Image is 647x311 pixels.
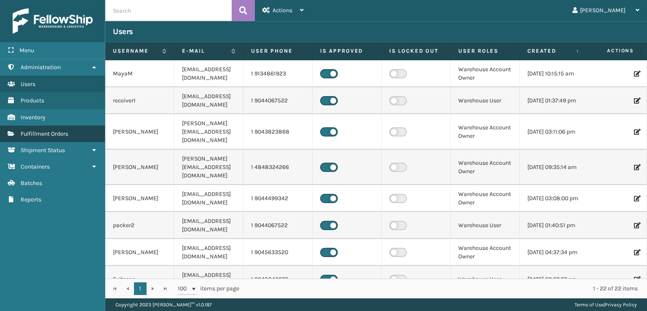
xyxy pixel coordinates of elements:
[389,47,443,55] label: Is Locked Out
[634,98,639,104] i: Edit
[575,298,637,311] div: |
[21,180,42,187] span: Batches
[451,239,520,266] td: Warehouse Account Owner
[243,87,313,114] td: 1 9044067522
[634,71,639,77] i: Edit
[174,60,243,87] td: [EMAIL_ADDRESS][DOMAIN_NAME]
[451,114,520,150] td: Warehouse Account Owner
[21,147,65,154] span: Shipment Status
[243,60,313,87] td: 1 9134861923
[451,185,520,212] td: Warehouse Account Owner
[105,185,174,212] td: [PERSON_NAME]
[243,114,313,150] td: 1 9043823868
[174,239,243,266] td: [EMAIL_ADDRESS][DOMAIN_NAME]
[105,114,174,150] td: [PERSON_NAME]
[273,7,292,14] span: Actions
[21,196,41,203] span: Reports
[520,266,589,293] td: [DATE] 02:07:27 pm
[105,239,174,266] td: [PERSON_NAME]
[251,284,638,293] div: 1 - 22 of 22 items
[134,282,147,295] a: 1
[105,87,174,114] td: receiver1
[527,47,572,55] label: Created
[21,97,44,104] span: Products
[520,239,589,266] td: [DATE] 04:37:34 pm
[634,196,639,201] i: Edit
[320,47,374,55] label: Is Approved
[520,114,589,150] td: [DATE] 03:11:06 pm
[174,150,243,185] td: [PERSON_NAME][EMAIL_ADDRESS][DOMAIN_NAME]
[451,87,520,114] td: Warehouse User
[451,150,520,185] td: Warehouse Account Owner
[21,64,61,71] span: Administration
[451,266,520,293] td: Warehouse User
[520,212,589,239] td: [DATE] 01:40:51 pm
[178,284,190,293] span: 100
[634,129,639,135] i: Edit
[243,185,313,212] td: 1 9044499342
[21,80,35,88] span: Users
[21,130,68,137] span: Fulfillment Orders
[243,212,313,239] td: 1 9044067522
[13,8,93,34] img: logo
[115,298,212,311] p: Copyright 2023 [PERSON_NAME]™ v 1.0.187
[174,212,243,239] td: [EMAIL_ADDRESS][DOMAIN_NAME]
[580,44,639,58] span: Actions
[105,60,174,87] td: MayaM
[174,87,243,114] td: [EMAIL_ADDRESS][DOMAIN_NAME]
[174,266,243,293] td: [EMAIL_ADDRESS][DOMAIN_NAME]
[174,114,243,150] td: [PERSON_NAME][EMAIL_ADDRESS][DOMAIN_NAME]
[243,150,313,185] td: 1 4848324266
[451,212,520,239] td: Warehouse User
[182,47,227,55] label: E-mail
[105,212,174,239] td: packer2
[458,47,512,55] label: User Roles
[113,27,133,37] h3: Users
[105,150,174,185] td: [PERSON_NAME]
[243,266,313,293] td: 1 9048942673
[21,163,50,170] span: Containers
[520,60,589,87] td: [DATE] 10:15:15 am
[243,239,313,266] td: 1 9045633520
[251,47,305,55] label: User phone
[19,47,34,54] span: Menu
[520,87,589,114] td: [DATE] 01:37:49 pm
[105,266,174,293] td: Exitscan
[634,164,639,170] i: Edit
[174,185,243,212] td: [EMAIL_ADDRESS][DOMAIN_NAME]
[634,249,639,255] i: Edit
[575,302,604,308] a: Terms of Use
[634,276,639,282] i: Edit
[605,302,637,308] a: Privacy Policy
[634,223,639,228] i: Edit
[520,185,589,212] td: [DATE] 03:08:00 pm
[21,114,45,121] span: Inventory
[451,60,520,87] td: Warehouse Account Owner
[178,282,239,295] span: items per page
[113,47,158,55] label: Username
[520,150,589,185] td: [DATE] 09:35:14 am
